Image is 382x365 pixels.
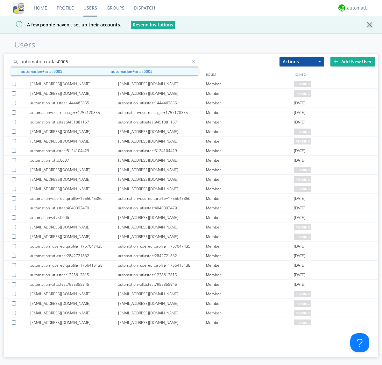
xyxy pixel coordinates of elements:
[206,299,294,308] div: Member
[30,89,118,98] div: [EMAIL_ADDRESS][DOMAIN_NAME]
[206,98,294,108] div: Member
[4,270,378,280] a: automation+atlastest1228612815automation+atlastest1228612815Member[DATE]
[30,175,118,184] div: [EMAIL_ADDRESS][DOMAIN_NAME]
[294,117,305,127] span: [DATE]
[30,251,118,260] div: automation+atlastest2842721832
[118,146,206,155] div: automation+atlastest5124104429
[4,318,378,327] a: [EMAIL_ADDRESS][DOMAIN_NAME][EMAIL_ADDRESS][DOMAIN_NAME]Memberpending
[118,98,206,108] div: automation+atlastest1444463855
[118,137,206,146] div: [EMAIL_ADDRESS][DOMAIN_NAME]
[30,146,118,155] div: automation+atlastest5124104429
[294,108,305,117] span: [DATE]
[4,232,378,242] a: [EMAIL_ADDRESS][DOMAIN_NAME][EMAIL_ADDRESS][DOMAIN_NAME]Memberpending
[294,224,311,230] span: pending
[206,165,294,174] div: Member
[294,194,305,203] span: [DATE]
[30,308,118,318] div: [EMAIL_ADDRESS][DOMAIN_NAME]
[338,4,345,11] img: d2d01cd9b4174d08988066c6d424eccd
[294,203,305,213] span: [DATE]
[4,127,378,137] a: [EMAIL_ADDRESS][DOMAIN_NAME][EMAIL_ADDRESS][DOMAIN_NAME]Memberpending
[118,280,206,289] div: automation+atlastest7955355945
[206,203,294,213] div: Member
[4,137,378,146] a: [EMAIL_ADDRESS][DOMAIN_NAME][EMAIL_ADDRESS][DOMAIN_NAME]Memberpending
[30,98,118,108] div: automation+atlastest1444463855
[30,299,118,308] div: [EMAIL_ADDRESS][DOMAIN_NAME]
[294,138,311,144] span: pending
[294,167,311,173] span: pending
[30,108,118,117] div: automation+usermanager+1757120355
[118,308,206,318] div: [EMAIL_ADDRESS][DOMAIN_NAME]
[30,79,118,88] div: [EMAIL_ADDRESS][DOMAIN_NAME]
[206,194,294,203] div: Member
[4,308,378,318] a: [EMAIL_ADDRESS][DOMAIN_NAME][EMAIL_ADDRESS][DOMAIN_NAME]Memberpending
[118,117,206,127] div: automation+atlastest9451881157
[4,98,378,108] a: automation+atlastest1444463855automation+atlastest1444463855Member[DATE]
[294,156,305,165] span: [DATE]
[4,175,378,184] a: [EMAIL_ADDRESS][DOMAIN_NAME][EMAIL_ADDRESS][DOMAIN_NAME]Memberpending
[118,213,206,222] div: [EMAIL_ADDRESS][DOMAIN_NAME]
[294,213,305,222] span: [DATE]
[4,194,378,203] a: automation+usereditprofile+1755645356automation+usereditprofile+1755645356Member[DATE]
[4,184,378,194] a: [EMAIL_ADDRESS][DOMAIN_NAME][EMAIL_ADDRESS][DOMAIN_NAME]Memberpending
[206,79,294,88] div: Member
[118,184,206,193] div: [EMAIL_ADDRESS][DOMAIN_NAME]
[206,308,294,318] div: Member
[206,251,294,260] div: Member
[118,194,206,203] div: automation+usereditprofile+1755645356
[118,270,206,279] div: automation+atlastest1228612815
[131,21,175,29] button: Resend Invitations
[206,222,294,232] div: Member
[30,194,118,203] div: automation+usereditprofile+1755645356
[294,261,305,270] span: [DATE]
[4,156,378,165] a: automation+atlas0007[EMAIL_ADDRESS][DOMAIN_NAME]Member[DATE]
[294,81,311,87] span: pending
[294,280,305,289] span: [DATE]
[4,213,378,222] a: automation+atlas0006[EMAIL_ADDRESS][DOMAIN_NAME]Member[DATE]
[4,280,378,289] a: automation+atlastest7955355945automation+atlastest7955355945Member[DATE]
[334,59,338,64] img: plus.svg
[118,89,206,98] div: [EMAIL_ADDRESS][DOMAIN_NAME]
[118,289,206,298] div: [EMAIL_ADDRESS][DOMAIN_NAME]
[4,222,378,232] a: [EMAIL_ADDRESS][DOMAIN_NAME][EMAIL_ADDRESS][DOMAIN_NAME]Memberpending
[30,127,118,136] div: [EMAIL_ADDRESS][DOMAIN_NAME]
[206,242,294,251] div: Member
[279,57,324,67] button: Actions
[4,251,378,261] a: automation+atlastest2842721832automation+atlastest2842721832Member[DATE]
[118,108,206,117] div: automation+usermanager+1757120355
[118,318,206,327] div: [EMAIL_ADDRESS][DOMAIN_NAME]
[294,251,305,261] span: [DATE]
[30,318,118,327] div: [EMAIL_ADDRESS][DOMAIN_NAME]
[118,261,206,270] div: automation+usereditprofile+1756415138
[4,289,378,299] a: [EMAIL_ADDRESS][DOMAIN_NAME][EMAIL_ADDRESS][DOMAIN_NAME]Memberpending
[30,289,118,298] div: [EMAIL_ADDRESS][DOMAIN_NAME]
[294,90,311,97] span: pending
[118,175,206,184] div: [EMAIL_ADDRESS][DOMAIN_NAME]
[5,22,121,28] span: A few people haven't set up their accounts.
[206,127,294,136] div: Member
[4,117,378,127] a: automation+atlastest9451881157automation+atlastest9451881157Member[DATE]
[30,184,118,193] div: [EMAIL_ADDRESS][DOMAIN_NAME]
[30,203,118,213] div: automation+atlastest4040392479
[30,242,118,251] div: automation+usereditprofile+1757047435
[206,232,294,241] div: Member
[11,57,198,67] input: Search users
[206,289,294,298] div: Member
[30,261,118,270] div: automation+usereditprofile+1756415138
[204,70,293,79] div: ROLE
[118,156,206,165] div: [EMAIL_ADDRESS][DOMAIN_NAME]
[4,261,378,270] a: automation+usereditprofile+1756415138automation+usereditprofile+1756415138Member[DATE]
[118,232,206,241] div: [EMAIL_ADDRESS][DOMAIN_NAME]
[4,242,378,251] a: automation+usereditprofile+1757047435automation+usereditprofile+1757047435Member[DATE]
[206,184,294,193] div: Member
[4,108,378,117] a: automation+usermanager+1757120355automation+usermanager+1757120355Member[DATE]
[30,280,118,289] div: automation+atlastest7955355945
[118,251,206,260] div: automation+atlastest2842721832
[30,137,118,146] div: [EMAIL_ADDRESS][DOMAIN_NAME]
[294,129,311,135] span: pending
[294,270,305,280] span: [DATE]
[294,319,311,326] span: pending
[118,127,206,136] div: [EMAIL_ADDRESS][DOMAIN_NAME]
[294,291,311,297] span: pending
[4,89,378,98] a: [EMAIL_ADDRESS][DOMAIN_NAME][EMAIL_ADDRESS][DOMAIN_NAME]Memberpending
[30,222,118,232] div: [EMAIL_ADDRESS][DOMAIN_NAME]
